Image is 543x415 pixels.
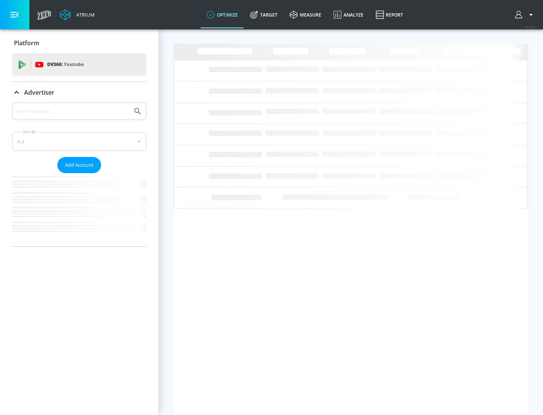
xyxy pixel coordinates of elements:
div: DV360: Youtube [12,53,146,76]
a: measure [284,1,327,28]
a: Atrium [60,9,95,20]
input: Search by name [15,106,129,116]
label: Sort By [21,129,38,134]
p: DV360: [47,60,84,69]
p: Advertiser [24,88,54,97]
div: Atrium [73,11,95,18]
span: v 4.24.0 [525,25,535,29]
p: Youtube [64,60,84,68]
a: Report [370,1,409,28]
div: Platform [12,32,146,54]
div: A-Z [12,132,146,151]
nav: list of Advertiser [12,173,146,246]
a: Target [244,1,284,28]
div: Advertiser [12,103,146,246]
a: optimize [201,1,244,28]
span: Add Account [65,161,94,169]
div: Advertiser [12,82,146,103]
a: Analyze [327,1,370,28]
p: Platform [14,39,39,47]
button: Add Account [57,157,101,173]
